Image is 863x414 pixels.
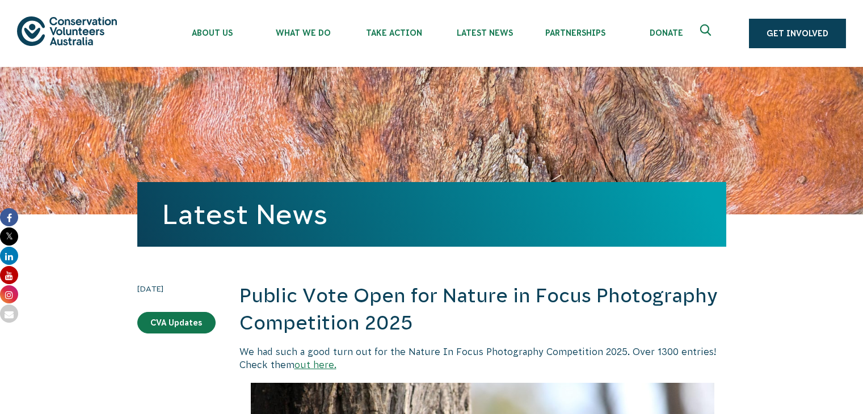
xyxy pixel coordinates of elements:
[137,312,216,333] a: CVA Updates
[167,28,258,37] span: About Us
[258,28,348,37] span: What We Do
[348,28,439,37] span: Take Action
[137,282,216,295] time: [DATE]
[439,28,530,37] span: Latest News
[239,282,726,336] h2: Public Vote Open for Nature in Focus Photography Competition 2025
[693,20,721,47] button: Expand search box Close search box
[239,345,726,371] p: We had such a good turn out for the Nature In Focus Photography Competition 2025. Over 1300 entri...
[700,24,714,43] span: Expand search box
[17,16,117,45] img: logo.svg
[162,199,327,230] a: Latest News
[749,19,846,48] a: Get Involved
[294,360,336,370] a: out here.
[530,28,621,37] span: Partnerships
[621,28,712,37] span: Donate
